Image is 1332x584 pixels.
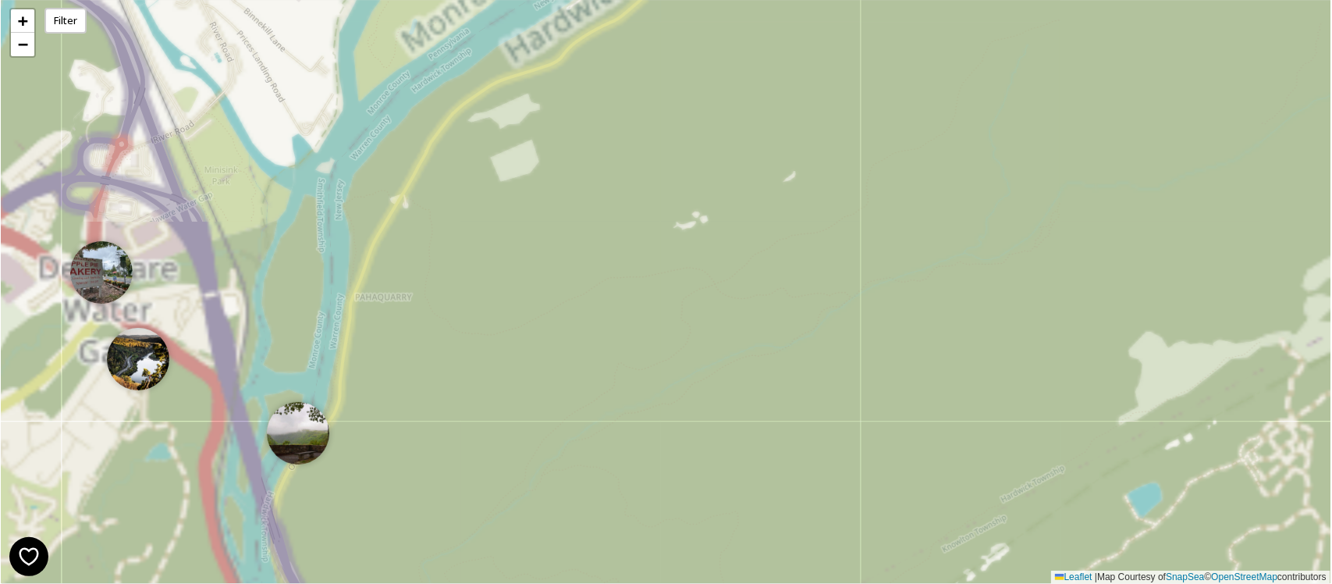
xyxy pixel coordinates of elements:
[18,34,28,54] span: −
[18,11,28,30] span: +
[70,241,133,304] img: Marker
[44,8,87,34] div: Filter
[267,402,329,465] img: Marker
[1055,572,1092,582] a: Leaflet
[107,328,169,390] img: Marker
[11,9,34,33] a: Zoom in
[1166,572,1204,582] a: SnapSea
[1212,572,1278,582] a: OpenStreetMap
[11,33,34,56] a: Zoom out
[1051,571,1330,584] div: Map Courtesy of © contributors
[1095,572,1097,582] span: |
